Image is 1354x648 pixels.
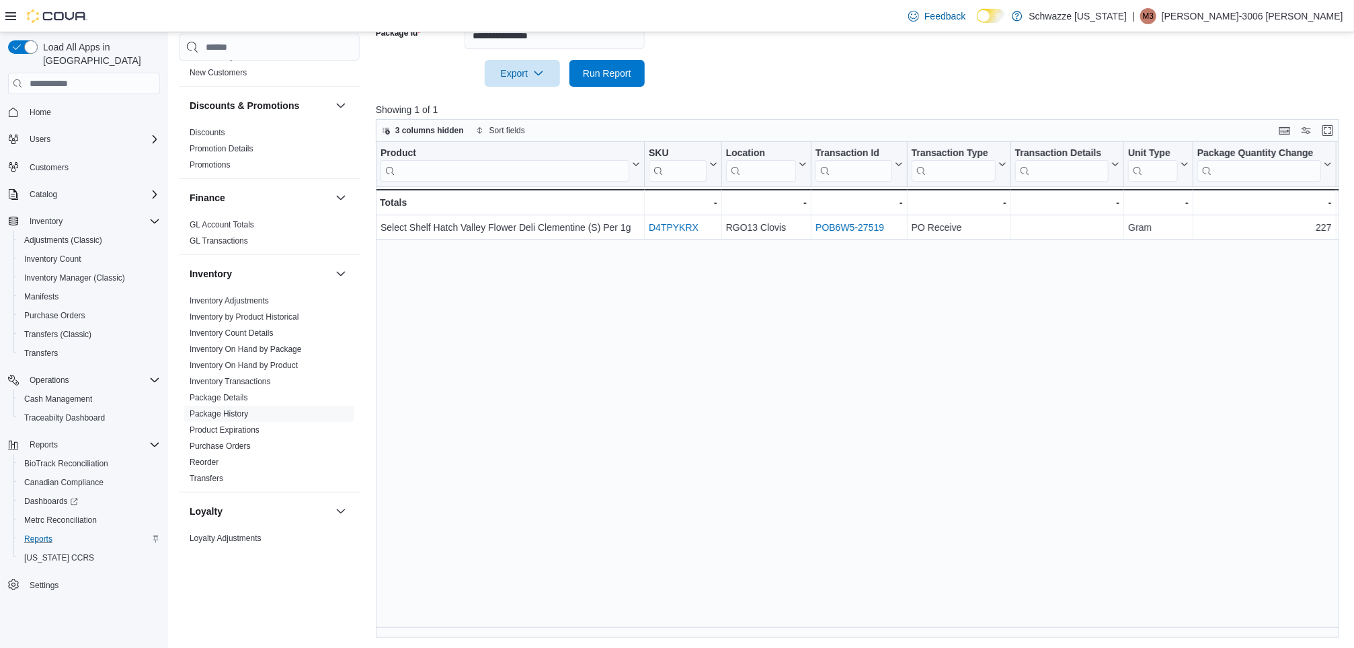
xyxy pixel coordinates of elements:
button: Inventory [333,266,349,282]
button: Transaction Details [1015,147,1119,182]
div: Product [381,147,629,182]
a: GL Transactions [190,236,248,246]
a: Customers [24,159,74,176]
span: BioTrack Reconciliation [19,456,160,472]
h3: Loyalty [190,505,223,518]
span: Reports [30,439,58,450]
button: Purchase Orders [13,306,165,325]
h3: Inventory [190,267,232,281]
span: Settings [30,580,58,591]
h3: Finance [190,191,225,205]
input: Dark Mode [977,9,1005,23]
a: Traceabilty Dashboard [19,410,110,426]
div: Package Quantity Change [1197,147,1321,182]
span: Cash Management [24,394,92,404]
a: Product Expirations [190,425,260,435]
p: Showing 1 of 1 [376,103,1349,116]
div: Inventory [179,293,360,492]
button: Inventory [24,213,68,229]
p: | [1132,8,1135,24]
span: Inventory Count [24,254,81,264]
button: Loyalty [190,505,330,518]
span: Users [30,134,50,145]
span: Canadian Compliance [24,477,104,488]
div: - [725,194,806,211]
a: Inventory On Hand by Product [190,361,298,370]
a: Package History [190,409,248,419]
span: New Customers [190,67,247,78]
span: Operations [24,372,160,388]
div: Transaction Details [1015,147,1109,160]
div: - [815,194,903,211]
span: Inventory Manager (Classic) [24,273,125,283]
button: Unit Type [1128,147,1189,182]
span: Promotion Details [190,143,253,154]
span: M3 [1143,8,1154,24]
div: SKU [649,147,707,160]
div: - [1128,194,1189,211]
div: Location [725,147,795,160]
div: - [1197,194,1332,211]
div: - [1015,194,1119,211]
a: Home [24,104,56,120]
div: Totals [380,194,640,211]
div: 227 [1197,219,1332,236]
div: Transaction Type [912,147,996,182]
button: Transfers (Classic) [13,325,165,344]
a: New Customers [190,68,247,77]
a: Inventory by Product Historical [190,312,299,322]
a: Loyalty Adjustments [190,534,262,543]
button: Users [3,130,165,149]
span: Metrc Reconciliation [19,512,160,528]
a: Package Details [190,393,248,402]
button: Finance [190,191,330,205]
button: Operations [24,372,75,388]
a: Purchase Orders [19,308,91,324]
span: Inventory On Hand by Package [190,344,302,355]
a: Reorder [190,458,218,467]
a: Cash Management [19,391,97,407]
span: Dashboards [19,493,160,509]
div: Transaction Details [1015,147,1109,182]
a: Reports [19,531,58,547]
div: Package Quantity Change [1197,147,1321,160]
span: Reports [24,534,52,544]
button: Discounts & Promotions [190,99,330,112]
span: Catalog [30,189,57,200]
span: Metrc Reconciliation [24,515,97,526]
span: Catalog [24,186,160,203]
span: Customers [24,158,160,175]
a: Transfers (Classic) [19,326,97,343]
a: GL Account Totals [190,220,254,229]
button: Canadian Compliance [13,473,165,492]
span: Inventory [24,213,160,229]
button: Catalog [3,185,165,204]
p: Schwazze [US_STATE] [1029,8,1127,24]
div: Select Shelf Hatch Valley Flower Deli Clementine (S) Per 1g [381,219,640,236]
span: Package Details [190,392,248,403]
a: Dashboards [13,492,165,511]
div: Gram [1128,219,1189,236]
span: Transfers [19,345,160,361]
button: Discounts & Promotions [333,98,349,114]
div: Location [725,147,795,182]
button: Reports [24,437,63,453]
label: Package Id [376,28,421,38]
div: Finance [179,217,360,254]
button: Reports [13,530,165,548]
a: Inventory Count Details [190,328,274,338]
button: [US_STATE] CCRS [13,548,165,567]
button: Customers [3,157,165,176]
button: Package Quantity Change [1197,147,1332,182]
span: Inventory On Hand by Product [190,360,298,371]
button: Enter fullscreen [1320,122,1336,139]
div: Unit Type [1128,147,1178,160]
a: Inventory Adjustments [190,296,269,305]
button: Run Report [569,60,645,87]
span: Purchase Orders [19,308,160,324]
button: Location [725,147,806,182]
span: Transfers [24,348,58,359]
div: - [912,194,1006,211]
